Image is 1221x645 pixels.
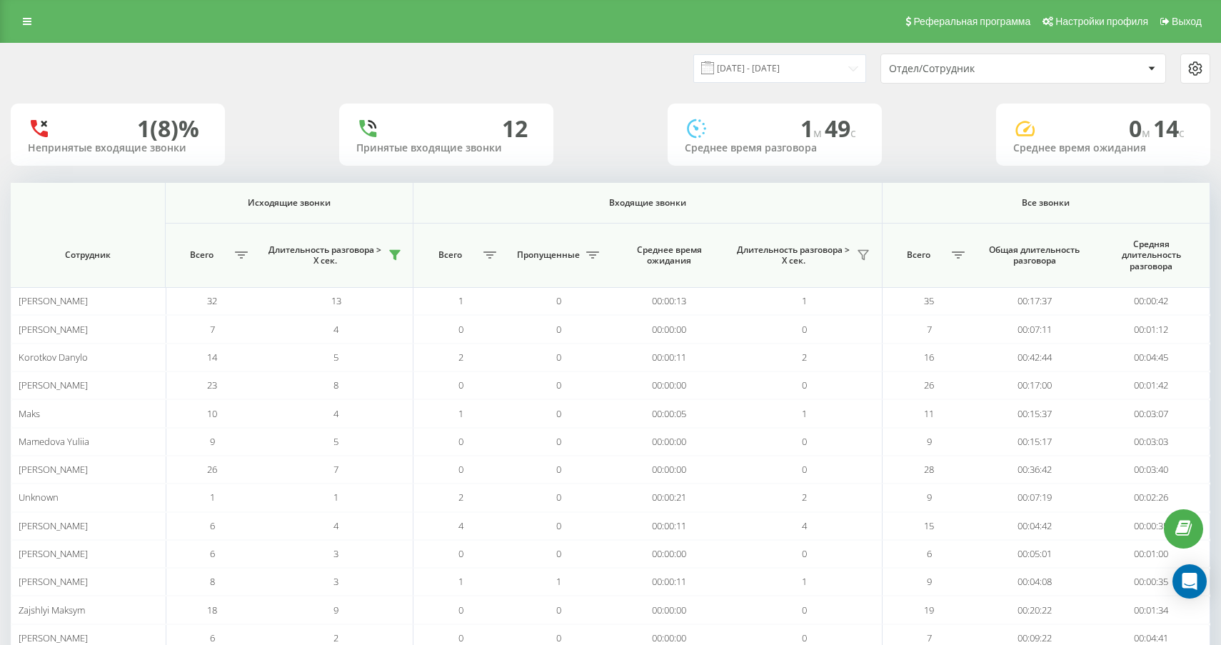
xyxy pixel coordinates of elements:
[556,491,561,504] span: 0
[207,379,217,391] span: 23
[924,604,934,616] span: 19
[802,519,807,532] span: 4
[333,407,338,420] span: 4
[458,435,463,448] span: 0
[890,249,948,261] span: Всего
[210,631,215,644] span: 6
[556,435,561,448] span: 0
[458,294,463,307] span: 1
[458,575,463,588] span: 1
[356,142,536,154] div: Принятые входящие звонки
[173,249,231,261] span: Всего
[976,344,1093,371] td: 00:42:44
[1142,125,1153,141] span: м
[19,547,88,560] span: [PERSON_NAME]
[556,463,561,476] span: 0
[421,249,478,261] span: Всего
[610,512,728,540] td: 00:00:11
[825,113,856,144] span: 49
[850,125,856,141] span: c
[976,371,1093,399] td: 00:17:00
[927,575,932,588] span: 9
[556,294,561,307] span: 0
[802,463,807,476] span: 0
[556,604,561,616] span: 0
[19,323,88,336] span: [PERSON_NAME]
[207,407,217,420] span: 10
[502,115,528,142] div: 12
[207,463,217,476] span: 26
[556,379,561,391] span: 0
[800,113,825,144] span: 1
[976,568,1093,596] td: 00:04:08
[802,575,807,588] span: 1
[976,399,1093,427] td: 00:15:37
[458,323,463,336] span: 0
[889,63,1060,75] div: Отдел/Сотрудник
[207,294,217,307] span: 32
[610,456,728,484] td: 00:00:00
[184,197,394,209] span: Исходящие звонки
[610,315,728,343] td: 00:00:00
[610,287,728,315] td: 00:00:13
[333,604,338,616] span: 9
[802,379,807,391] span: 0
[610,344,728,371] td: 00:00:11
[1013,142,1193,154] div: Среднее время ожидания
[333,379,338,391] span: 8
[556,407,561,420] span: 0
[19,631,88,644] span: [PERSON_NAME]
[1179,125,1185,141] span: c
[976,484,1093,511] td: 00:07:19
[556,519,561,532] span: 0
[19,491,59,504] span: Unknown
[802,631,807,644] span: 0
[927,547,932,560] span: 6
[210,491,215,504] span: 1
[1093,568,1210,596] td: 00:00:35
[210,435,215,448] span: 9
[19,407,40,420] span: Maks
[333,463,338,476] span: 7
[610,371,728,399] td: 00:00:00
[623,244,715,266] span: Среднее время ожидания
[813,125,825,141] span: м
[19,294,88,307] span: [PERSON_NAME]
[28,142,208,154] div: Непринятые входящие звонки
[331,294,341,307] span: 13
[988,244,1081,266] span: Общая длительность разговора
[556,547,561,560] span: 0
[333,575,338,588] span: 3
[333,547,338,560] span: 3
[458,379,463,391] span: 0
[927,631,932,644] span: 7
[458,351,463,364] span: 2
[556,631,561,644] span: 0
[610,568,728,596] td: 00:00:11
[1093,456,1210,484] td: 00:03:40
[802,407,807,420] span: 1
[924,351,934,364] span: 16
[735,244,853,266] span: Длительность разговора > Х сек.
[1093,596,1210,624] td: 00:01:34
[1093,428,1210,456] td: 00:03:03
[1172,564,1207,599] div: Open Intercom Messenger
[19,435,89,448] span: Mamedova Yuliia
[976,512,1093,540] td: 00:04:42
[924,407,934,420] span: 11
[333,351,338,364] span: 5
[556,351,561,364] span: 0
[802,351,807,364] span: 2
[556,323,561,336] span: 0
[137,115,199,142] div: 1 (8)%
[19,604,85,616] span: Zajshlyi Maksym
[515,249,582,261] span: Пропущенные
[610,428,728,456] td: 00:00:00
[976,428,1093,456] td: 00:15:17
[1055,16,1148,27] span: Настройки профиля
[976,456,1093,484] td: 00:36:42
[802,547,807,560] span: 0
[924,294,934,307] span: 35
[333,435,338,448] span: 5
[1129,113,1153,144] span: 0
